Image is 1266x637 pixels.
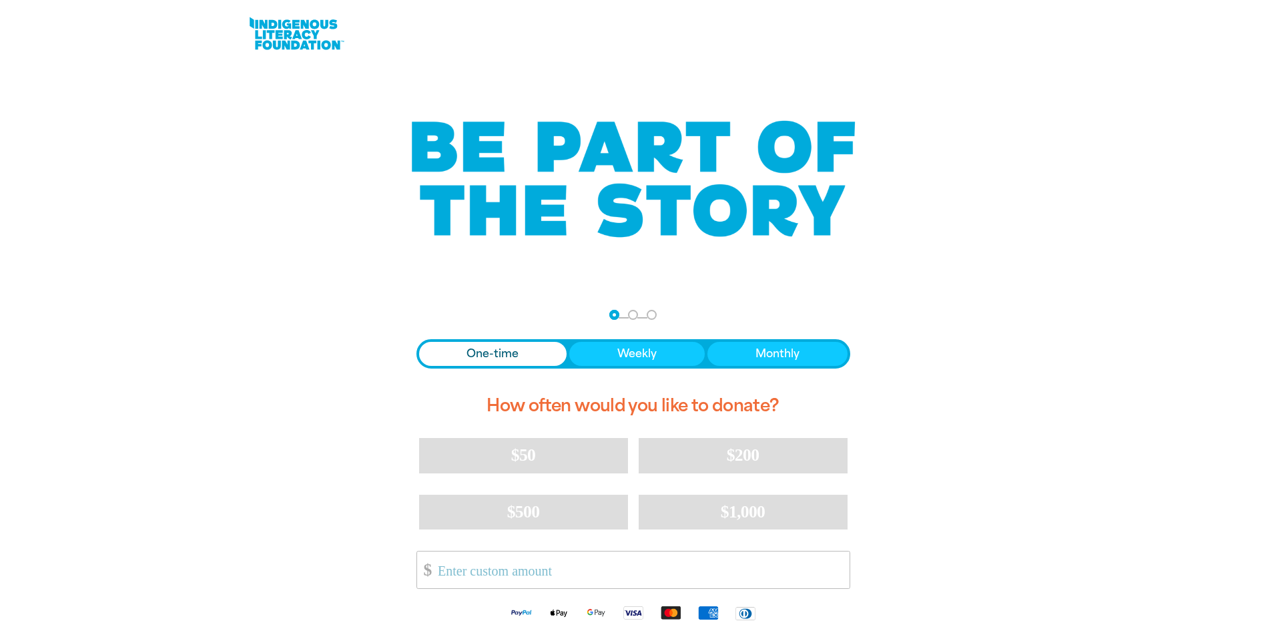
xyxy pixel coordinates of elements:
button: $1,000 [639,495,848,529]
span: $500 [507,502,540,521]
button: Navigate to step 2 of 3 to enter your details [628,310,638,320]
button: Weekly [569,342,705,366]
h2: How often would you like to donate? [416,385,850,427]
input: Enter custom amount [428,552,849,588]
button: Monthly [707,342,848,366]
span: Monthly [755,346,800,362]
button: $500 [419,495,628,529]
img: Paypal logo [503,605,540,620]
img: Apple Pay logo [540,605,577,620]
img: Be part of the story [400,94,867,264]
span: $ [417,555,432,585]
button: $50 [419,438,628,473]
button: One-time [419,342,567,366]
span: $1,000 [721,502,765,521]
span: Weekly [617,346,657,362]
button: Navigate to step 1 of 3 to enter your donation amount [609,310,619,320]
span: $200 [727,445,759,465]
img: Diners Club logo [727,606,764,621]
span: One-time [466,346,519,362]
button: Navigate to step 3 of 3 to enter your payment details [647,310,657,320]
img: Mastercard logo [652,605,689,620]
button: $200 [639,438,848,473]
img: Google Pay logo [577,605,615,620]
span: $50 [511,445,535,465]
div: Available payment methods [416,594,850,631]
div: Donation frequency [416,339,850,369]
img: American Express logo [689,605,727,620]
img: Visa logo [615,605,652,620]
